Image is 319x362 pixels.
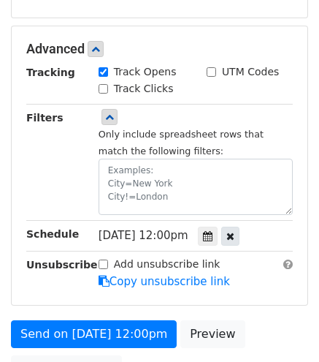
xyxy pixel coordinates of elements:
strong: Filters [26,112,64,124]
label: UTM Codes [222,64,279,80]
strong: Tracking [26,67,75,78]
strong: Unsubscribe [26,259,98,271]
label: Track Clicks [114,81,174,97]
label: Track Opens [114,64,177,80]
label: Add unsubscribe link [114,257,220,272]
strong: Schedule [26,228,79,240]
a: Send on [DATE] 12:00pm [11,320,177,348]
a: Preview [180,320,245,348]
iframe: Chat Widget [246,292,319,362]
h5: Advanced [26,41,293,57]
a: Copy unsubscribe link [99,275,230,288]
div: Widget de chat [246,292,319,362]
small: Only include spreadsheet rows that match the following filters: [99,129,264,157]
span: [DATE] 12:00pm [99,229,188,242]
